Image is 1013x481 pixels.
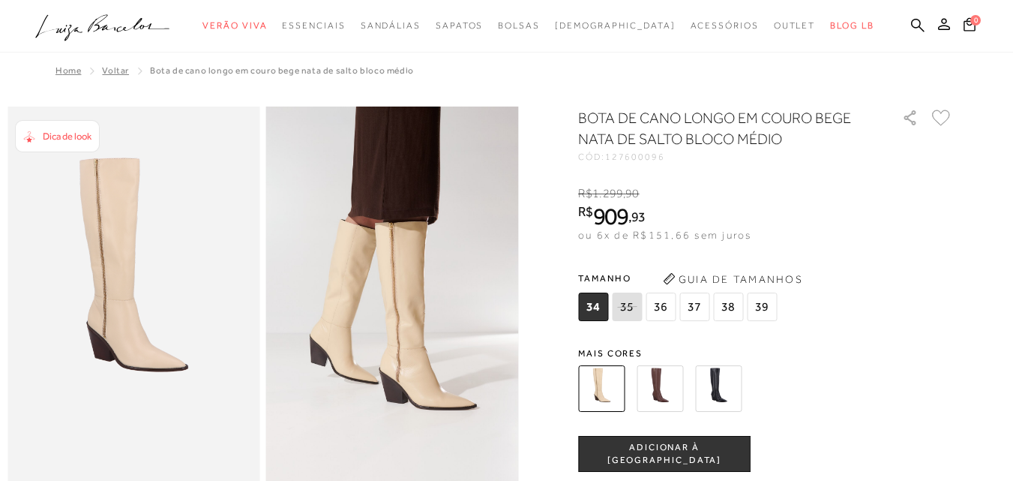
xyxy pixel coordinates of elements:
[578,152,878,161] div: CÓD:
[970,15,981,26] span: 0
[646,293,676,321] span: 36
[774,20,816,31] span: Outlet
[959,17,980,37] button: 0
[436,20,483,31] span: Sapatos
[578,267,781,290] span: Tamanho
[578,436,751,472] button: ADICIONAR À [GEOGRAPHIC_DATA]
[102,65,129,76] a: Voltar
[578,107,859,149] h1: BOTA DE CANO LONGO EM COURO BEGE NATA DE SALTO BLOCO MÉDIO
[579,441,750,467] span: ADICIONAR À [GEOGRAPHIC_DATA]
[202,20,267,31] span: Verão Viva
[605,152,665,162] span: 127600096
[679,293,709,321] span: 37
[695,365,742,412] img: BOTA DE CANO LONGO EM COURO PRETO DE SALTO BLOCO MÉDIO
[625,187,639,200] span: 90
[612,293,642,321] span: 35
[361,12,421,40] a: noSubCategoriesText
[578,349,953,358] span: Mais cores
[658,267,808,291] button: Guia de Tamanhos
[282,20,345,31] span: Essenciais
[578,205,593,218] i: R$
[830,12,874,40] a: BLOG LB
[713,293,743,321] span: 38
[637,365,683,412] img: BOTA DE CANO LONGO EM COURO CAFÉ DE SALTO BLOCO MÉDIO
[592,187,623,200] span: 1.299
[578,229,751,241] span: ou 6x de R$151,66 sem juros
[830,20,874,31] span: BLOG LB
[150,65,414,76] span: BOTA DE CANO LONGO EM COURO BEGE NATA DE SALTO BLOCO MÉDIO
[691,20,759,31] span: Acessórios
[43,131,91,142] span: Dica de look
[578,365,625,412] img: BOTA DE CANO LONGO EM COURO BEGE NATA DE SALTO BLOCO MÉDIO
[747,293,777,321] span: 39
[202,12,267,40] a: noSubCategoriesText
[436,12,483,40] a: noSubCategoriesText
[578,293,608,321] span: 34
[631,209,646,224] span: 93
[55,65,81,76] a: Home
[578,187,592,200] i: R$
[282,12,345,40] a: noSubCategoriesText
[774,12,816,40] a: noSubCategoriesText
[498,12,540,40] a: noSubCategoriesText
[361,20,421,31] span: Sandálias
[593,203,628,230] span: 909
[498,20,540,31] span: Bolsas
[623,187,640,200] i: ,
[555,12,676,40] a: noSubCategoriesText
[628,210,646,224] i: ,
[555,20,676,31] span: [DEMOGRAPHIC_DATA]
[691,12,759,40] a: noSubCategoriesText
